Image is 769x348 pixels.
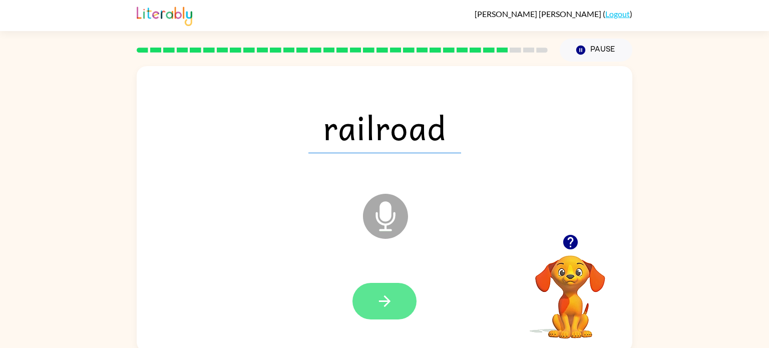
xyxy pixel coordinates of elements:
[137,4,192,26] img: Literably
[475,9,603,19] span: [PERSON_NAME] [PERSON_NAME]
[520,240,620,340] video: Your browser must support playing .mp4 files to use Literably. Please try using another browser.
[560,39,632,62] button: Pause
[475,9,632,19] div: ( )
[308,101,461,153] span: railroad
[605,9,630,19] a: Logout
